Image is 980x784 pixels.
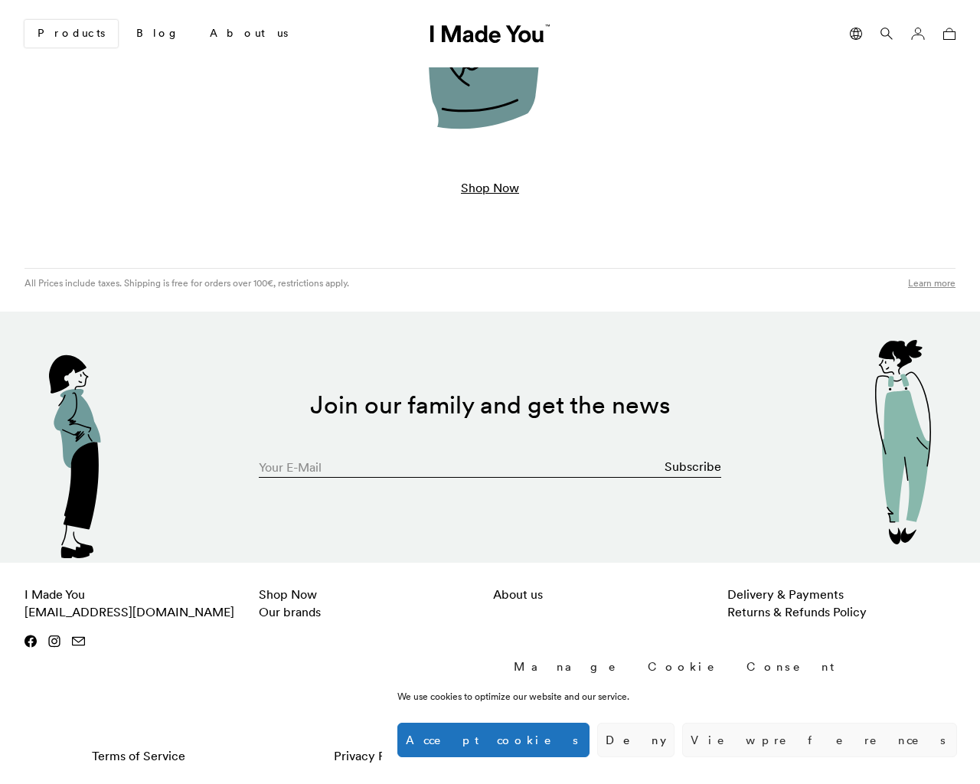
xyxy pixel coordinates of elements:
[259,740,487,772] a: Privacy Policy
[24,604,234,619] a: [EMAIL_ADDRESS][DOMAIN_NAME]
[397,723,590,757] button: Accept cookies
[198,21,300,47] a: About us
[24,740,253,772] a: Terms of Service
[493,586,543,602] a: About us
[908,276,955,289] a: Learn more
[727,586,844,602] a: Delivery & Payments
[259,604,321,619] a: Our brands
[665,451,721,482] button: Subscribe
[597,723,675,757] button: Deny
[24,20,118,47] a: Products
[124,21,191,47] a: Blog
[461,179,519,196] a: Shop Now
[514,658,841,675] div: Manage Cookie Consent
[397,690,730,704] div: We use cookies to optimize our website and our service.
[24,586,253,621] p: I Made You
[24,276,349,289] p: All Prices include taxes. Shipping is free for orders over 100€, restrictions apply.
[682,723,957,757] button: View preferences
[81,390,899,420] h2: Join our family and get the news
[259,586,317,602] a: Shop Now
[727,604,867,619] a: Returns & Refunds Policy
